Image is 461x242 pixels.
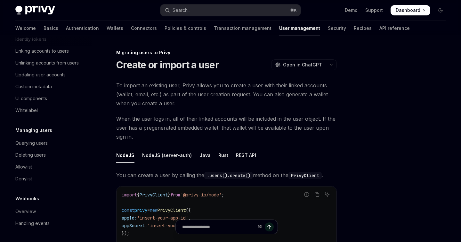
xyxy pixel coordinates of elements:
[15,47,69,55] div: Linking accounts to users
[116,49,337,56] div: Migrating users to Privy
[15,195,39,203] h5: Webhooks
[10,69,92,81] a: Updating user accounts
[181,192,222,198] span: '@privy-io/node'
[10,57,92,69] a: Unlinking accounts from users
[10,206,92,217] a: Overview
[379,21,410,36] a: API reference
[170,192,181,198] span: from
[328,21,346,36] a: Security
[236,148,256,163] div: REST API
[147,207,150,213] span: =
[199,148,211,163] div: Java
[186,207,191,213] span: ({
[15,139,48,147] div: Querying users
[165,21,206,36] a: Policies & controls
[116,171,337,180] span: You can create a user by calling the method on the .
[44,21,58,36] a: Basics
[15,6,55,15] img: dark logo
[15,59,79,67] div: Unlinking accounts from users
[122,207,134,213] span: const
[345,7,358,13] a: Demo
[10,45,92,57] a: Linking accounts to users
[66,21,99,36] a: Authentication
[265,222,274,231] button: Send message
[15,208,36,215] div: Overview
[182,220,255,234] input: Ask a question...
[173,6,190,14] div: Search...
[116,148,134,163] div: NodeJS
[222,192,224,198] span: ;
[435,5,446,15] button: Toggle dark mode
[15,95,47,102] div: UI components
[290,8,297,13] span: ⌘ K
[142,148,192,163] div: NodeJS (server-auth)
[283,62,322,68] span: Open in ChatGPT
[354,21,372,36] a: Recipes
[396,7,420,13] span: Dashboard
[204,172,253,179] code: .users().create()
[168,192,170,198] span: }
[391,5,430,15] a: Dashboard
[15,107,38,114] div: Whitelabel
[134,207,147,213] span: privy
[131,21,157,36] a: Connectors
[303,190,311,199] button: Report incorrect code
[158,207,186,213] span: PrivyClient
[15,220,50,227] div: Handling events
[15,21,36,36] a: Welcome
[313,190,321,199] button: Copy the contents from the code block
[122,215,137,221] span: appId:
[160,4,300,16] button: Open search
[271,59,326,70] button: Open in ChatGPT
[10,105,92,116] a: Whitelabel
[10,137,92,149] a: Querying users
[122,192,137,198] span: import
[116,81,337,108] span: To import an existing user, Privy allows you to create a user with their linked accounts (wallet,...
[15,175,32,183] div: Denylist
[288,172,322,179] code: PrivyClient
[15,151,46,159] div: Deleting users
[218,148,228,163] div: Rust
[137,192,140,198] span: {
[10,161,92,173] a: Allowlist
[365,7,383,13] a: Support
[323,190,331,199] button: Ask AI
[107,21,123,36] a: Wallets
[137,215,188,221] span: 'insert-your-app-id'
[10,173,92,185] a: Denylist
[279,21,320,36] a: User management
[15,71,66,79] div: Updating user accounts
[140,192,168,198] span: PrivyClient
[10,93,92,104] a: UI components
[15,163,32,171] div: Allowlist
[10,218,92,229] a: Handling events
[10,81,92,92] a: Custom metadata
[188,215,191,221] span: ,
[150,207,158,213] span: new
[116,59,219,71] h1: Create or import a user
[116,114,337,141] span: When the user logs in, all of their linked accounts will be included in the user object. If the u...
[15,83,52,91] div: Custom metadata
[10,149,92,161] a: Deleting users
[15,126,52,134] h5: Managing users
[214,21,271,36] a: Transaction management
